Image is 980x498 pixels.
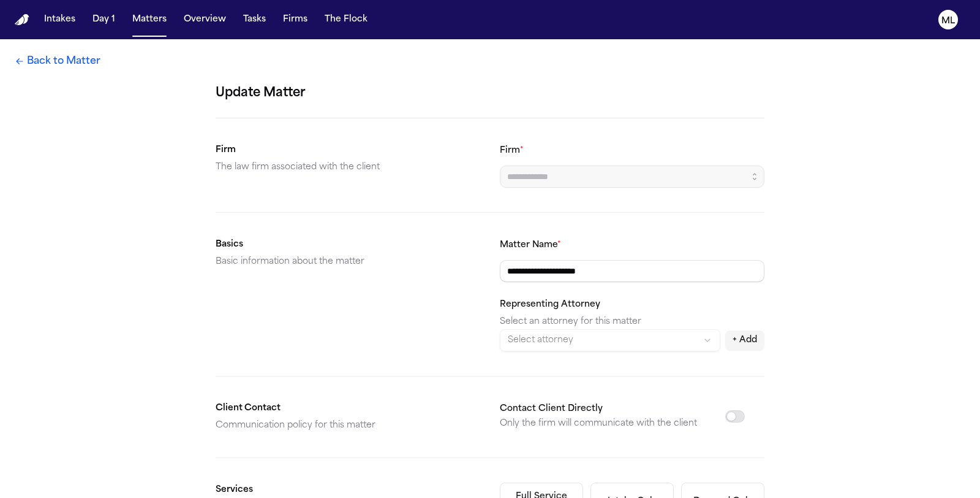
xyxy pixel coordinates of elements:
[39,9,80,31] button: Intakes
[500,329,720,351] button: Select attorney
[238,9,271,31] button: Tasks
[216,143,480,158] h2: Firm
[500,315,764,329] p: Select an attorney for this matter
[216,83,764,103] h1: Update Matter
[179,9,231,31] button: Overview
[216,483,480,497] h2: Services
[216,255,480,269] p: Basic information about the matter
[15,14,29,26] img: Finch Logo
[500,404,603,413] label: Contact Client Directly
[127,9,171,31] button: Matters
[500,300,600,309] label: Representing Attorney
[216,160,480,175] p: The law firm associated with the client
[216,401,480,416] h2: Client Contact
[88,9,120,31] button: Day 1
[320,9,372,31] button: The Flock
[278,9,312,31] button: Firms
[15,14,29,26] a: Home
[500,416,697,431] p: Only the firm will communicate with the client
[500,240,561,250] label: Matter Name
[500,146,524,155] label: Firm
[216,237,480,252] h2: Basics
[500,166,764,188] input: Select a firm
[216,418,480,433] p: Communication policy for this matter
[725,331,764,350] button: + Add
[15,54,100,69] a: Back to Matter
